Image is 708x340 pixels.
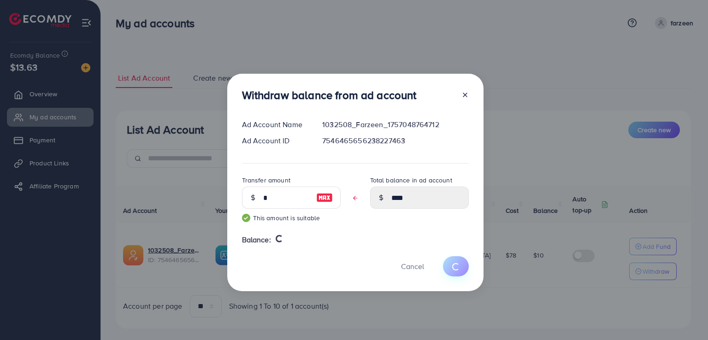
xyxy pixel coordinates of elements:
label: Total balance in ad account [370,176,452,185]
h3: Withdraw balance from ad account [242,88,417,102]
img: image [316,192,333,203]
div: 1032508_Farzeen_1757048764712 [315,119,476,130]
span: Balance: [242,234,271,245]
div: Ad Account ID [235,135,315,146]
span: Cancel [401,261,424,271]
div: Ad Account Name [235,119,315,130]
button: Cancel [389,256,436,276]
small: This amount is suitable [242,213,341,223]
div: 7546465656238227463 [315,135,476,146]
label: Transfer amount [242,176,290,185]
iframe: Chat [669,299,701,333]
img: guide [242,214,250,222]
